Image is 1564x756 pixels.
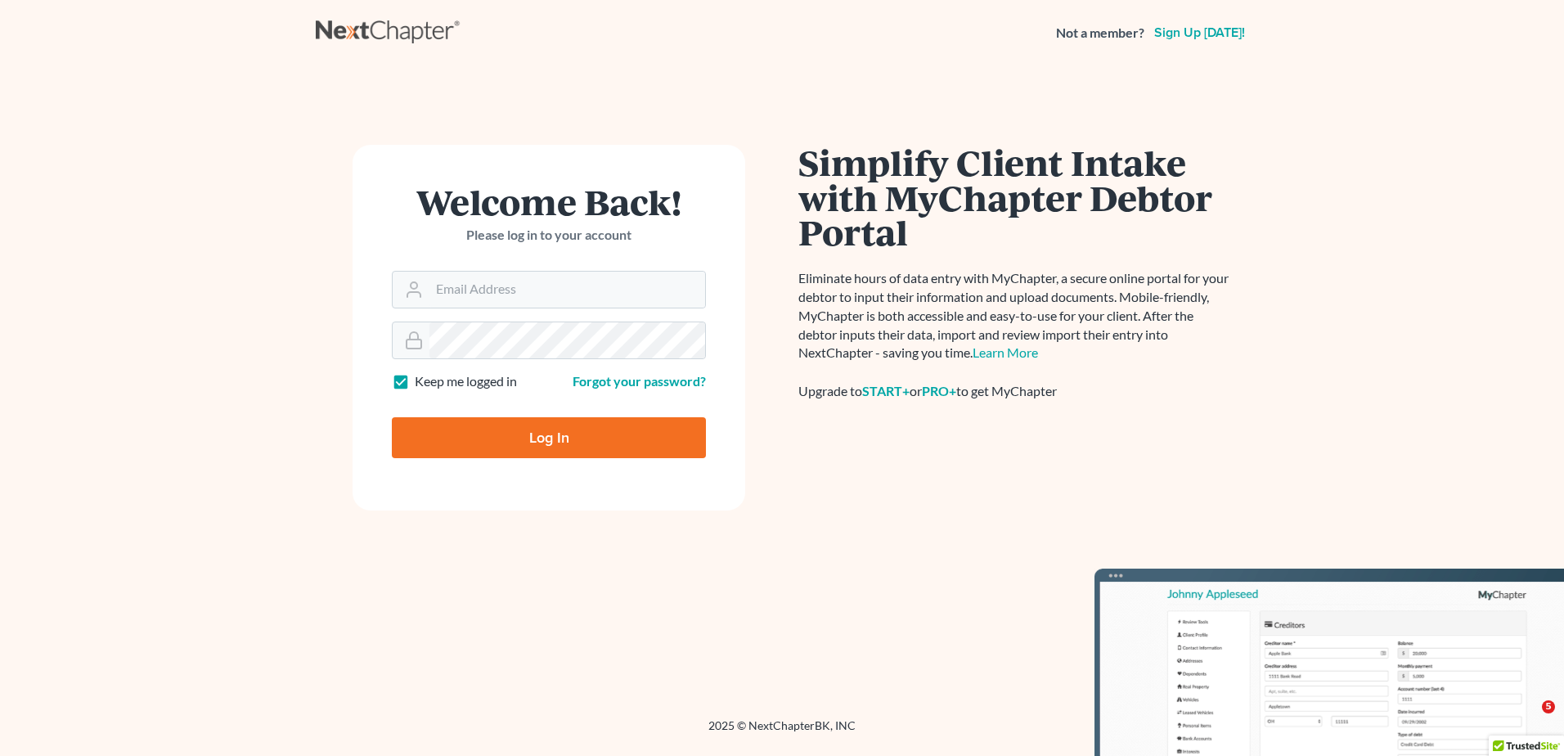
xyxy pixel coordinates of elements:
[573,373,706,389] a: Forgot your password?
[392,226,706,245] p: Please log in to your account
[798,145,1232,250] h1: Simplify Client Intake with MyChapter Debtor Portal
[862,383,910,398] a: START+
[392,184,706,219] h1: Welcome Back!
[798,269,1232,362] p: Eliminate hours of data entry with MyChapter, a secure online portal for your debtor to input the...
[1542,700,1555,713] span: 5
[1508,700,1548,740] iframe: Intercom live chat
[429,272,705,308] input: Email Address
[415,372,517,391] label: Keep me logged in
[1056,24,1144,43] strong: Not a member?
[922,383,956,398] a: PRO+
[973,344,1038,360] a: Learn More
[316,718,1248,747] div: 2025 © NextChapterBK, INC
[1151,26,1248,39] a: Sign up [DATE]!
[392,417,706,458] input: Log In
[798,382,1232,401] div: Upgrade to or to get MyChapter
